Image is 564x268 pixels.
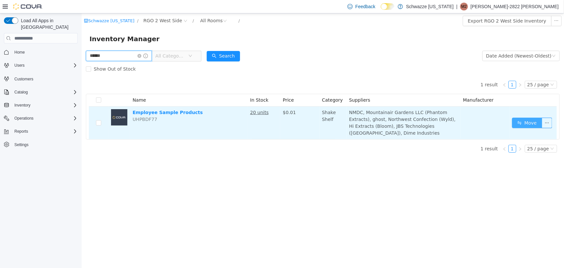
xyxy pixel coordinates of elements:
[419,131,427,139] li: Previous Page
[12,48,27,56] a: Home
[14,116,34,121] span: Operations
[381,84,412,89] span: Manufacturer
[267,84,289,89] span: Suppliers
[461,3,467,10] span: M2
[56,5,57,10] span: /
[427,132,434,139] a: 1
[12,101,33,109] button: Inventory
[12,127,31,135] button: Reports
[470,41,474,45] i: icon: down
[169,96,187,102] u: 20 units
[29,96,46,112] img: Employee Sample Products placeholder
[51,103,75,109] span: UHPBDF77
[12,61,78,69] span: Users
[74,39,104,46] span: All Categories
[12,114,78,122] span: Operations
[456,3,458,10] p: |
[13,3,42,10] img: Cova
[238,93,265,126] td: Shake Shelf
[1,114,80,123] button: Operations
[157,5,158,10] span: /
[14,129,28,134] span: Reports
[12,48,78,56] span: Home
[381,3,395,10] input: Dark Mode
[1,74,80,83] button: Customers
[12,141,78,149] span: Settings
[437,70,441,74] i: icon: right
[119,2,141,12] div: All Rooms
[405,38,470,47] div: Date Added (Newest-Oldest)
[1,127,80,136] button: Reports
[469,69,473,74] i: icon: down
[421,134,425,138] i: icon: left
[470,2,480,13] button: icon: ellipsis
[1,140,80,149] button: Settings
[14,50,25,55] span: Home
[460,104,471,115] button: icon: ellipsis
[14,76,33,82] span: Customers
[435,67,443,75] li: Next Page
[427,68,434,75] a: 1
[267,96,374,122] span: NMDC, Mountainair Gardens LLC (Phantom Extracts), ghost, Northwest Confection (Wyld), Hi Extracts...
[14,63,24,68] span: Users
[460,3,468,10] div: Matthew-2822 Duran
[12,75,78,83] span: Customers
[435,131,443,139] li: Next Page
[1,88,80,97] button: Catalog
[12,61,27,69] button: Users
[446,68,467,75] div: 25 / page
[56,41,60,44] i: icon: close-circle
[4,45,78,166] nav: Complex example
[169,84,187,89] span: In Stock
[51,96,121,102] a: Employee Sample Products
[62,4,101,11] span: RGO 2 West Side
[14,142,28,147] span: Settings
[1,47,80,57] button: Home
[12,88,78,96] span: Catalog
[406,3,454,10] p: Schwazze [US_STATE]
[12,88,30,96] button: Catalog
[399,67,416,75] li: 1 result
[419,67,427,75] li: Previous Page
[240,84,261,89] span: Category
[381,2,470,13] button: Export RGO 2 West Side Inventory
[12,127,78,135] span: Reports
[399,131,416,139] li: 1 result
[12,75,36,83] a: Customers
[9,53,57,58] span: Show Out of Stock
[446,132,467,139] div: 25 / page
[437,134,441,138] i: icon: right
[469,133,473,138] i: icon: down
[1,61,80,70] button: Users
[1,101,80,110] button: Inventory
[355,3,375,10] span: Feedback
[51,84,64,89] span: Name
[430,104,460,115] button: icon: swapMove
[2,5,53,10] a: icon: shopSchwazze [US_STATE]
[8,20,82,31] span: Inventory Manager
[14,103,30,108] span: Inventory
[12,141,31,149] a: Settings
[107,41,111,45] i: icon: down
[111,5,112,10] span: /
[2,5,7,9] i: icon: shop
[427,67,435,75] li: 1
[471,3,559,10] p: [PERSON_NAME]-2822 [PERSON_NAME]
[125,38,158,48] button: icon: searchSearch
[427,131,435,139] li: 1
[421,70,425,74] i: icon: left
[201,84,212,89] span: Price
[18,17,78,30] span: Load All Apps in [GEOGRAPHIC_DATA]
[14,90,28,95] span: Catalog
[12,101,78,109] span: Inventory
[62,40,66,45] i: icon: info-circle
[12,114,36,122] button: Operations
[201,96,214,102] span: $0.01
